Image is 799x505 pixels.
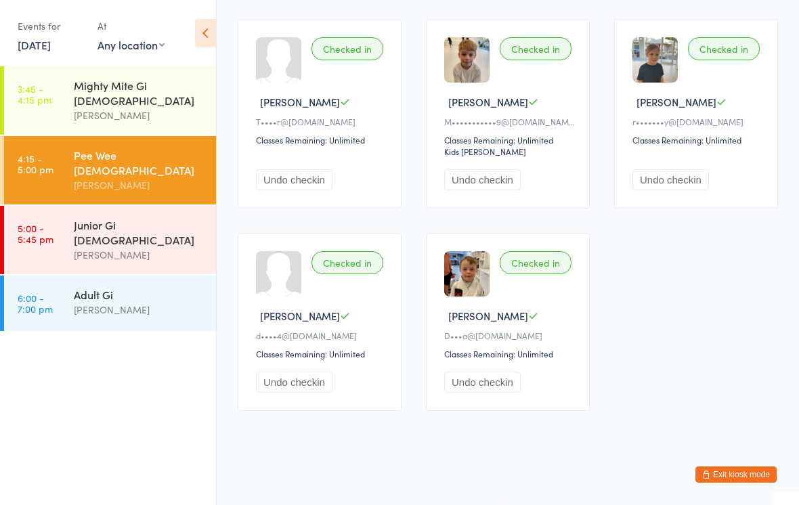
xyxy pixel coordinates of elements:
[448,95,528,109] span: [PERSON_NAME]
[74,78,204,108] div: Mighty Mite Gi [DEMOGRAPHIC_DATA]
[256,372,332,393] button: Undo checkin
[18,153,53,175] time: 4:15 - 5:00 pm
[444,169,521,190] button: Undo checkin
[74,148,204,177] div: Pee Wee [DEMOGRAPHIC_DATA]
[74,177,204,193] div: [PERSON_NAME]
[256,134,387,146] div: Classes Remaining: Unlimited
[444,116,576,127] div: M•••••••••••9@[DOMAIN_NAME]
[260,309,340,323] span: [PERSON_NAME]
[632,169,709,190] button: Undo checkin
[18,83,51,105] time: 3:45 - 4:15 pm
[4,136,216,204] a: 4:15 -5:00 pmPee Wee [DEMOGRAPHIC_DATA][PERSON_NAME]
[695,466,777,483] button: Exit kiosk mode
[448,309,528,323] span: [PERSON_NAME]
[18,223,53,244] time: 5:00 - 5:45 pm
[311,251,383,274] div: Checked in
[256,116,387,127] div: T••••r@[DOMAIN_NAME]
[74,287,204,302] div: Adult Gi
[98,37,165,52] div: Any location
[444,134,576,146] div: Classes Remaining: Unlimited
[444,372,521,393] button: Undo checkin
[18,15,84,37] div: Events for
[4,66,216,135] a: 3:45 -4:15 pmMighty Mite Gi [DEMOGRAPHIC_DATA][PERSON_NAME]
[632,116,764,127] div: r•••••••y@[DOMAIN_NAME]
[18,292,53,314] time: 6:00 - 7:00 pm
[256,348,387,359] div: Classes Remaining: Unlimited
[18,37,51,52] a: [DATE]
[444,146,526,157] div: Kids [PERSON_NAME]
[98,15,165,37] div: At
[74,247,204,263] div: [PERSON_NAME]
[256,169,332,190] button: Undo checkin
[444,330,576,341] div: D•••a@[DOMAIN_NAME]
[444,348,576,359] div: Classes Remaining: Unlimited
[74,217,204,247] div: Junior Gi [DEMOGRAPHIC_DATA]
[444,251,490,297] img: image1748500715.png
[500,251,571,274] div: Checked in
[688,37,760,60] div: Checked in
[74,108,204,123] div: [PERSON_NAME]
[500,37,571,60] div: Checked in
[4,276,216,331] a: 6:00 -7:00 pmAdult Gi[PERSON_NAME]
[636,95,716,109] span: [PERSON_NAME]
[632,37,678,83] img: image1752127171.png
[260,95,340,109] span: [PERSON_NAME]
[311,37,383,60] div: Checked in
[74,302,204,317] div: [PERSON_NAME]
[632,134,764,146] div: Classes Remaining: Unlimited
[444,37,490,83] img: image1751524607.png
[4,206,216,274] a: 5:00 -5:45 pmJunior Gi [DEMOGRAPHIC_DATA][PERSON_NAME]
[256,330,387,341] div: d••••4@[DOMAIN_NAME]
